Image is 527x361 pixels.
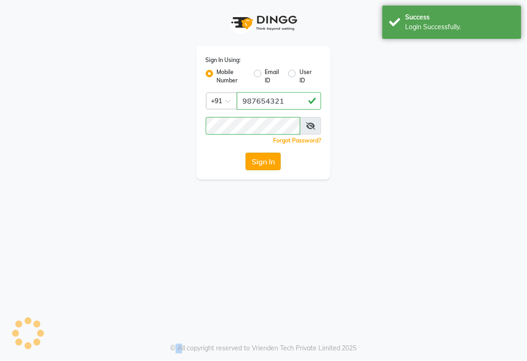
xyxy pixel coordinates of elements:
[237,92,322,110] input: Username
[265,68,281,85] label: Email ID
[299,68,314,85] label: User ID
[206,117,301,135] input: Username
[273,137,321,144] a: Forgot Password?
[206,56,241,64] label: Sign In Using:
[406,12,514,22] div: Success
[246,153,281,170] button: Sign In
[406,22,514,32] div: Login Successfully.
[226,9,300,37] img: logo1.svg
[217,68,247,85] label: Mobile Number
